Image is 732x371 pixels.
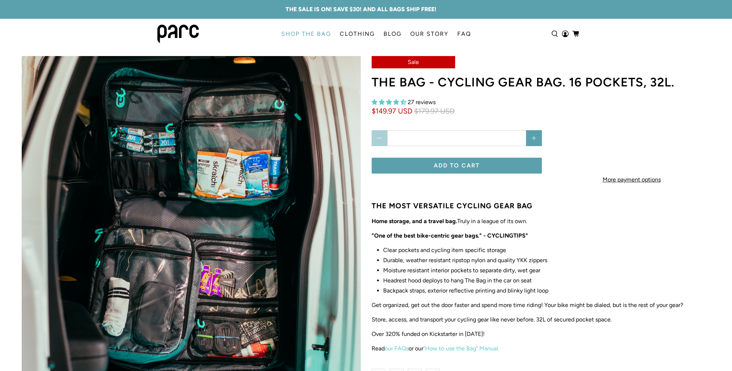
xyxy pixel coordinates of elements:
strong: "One of the best bike-centric gear bags." - CYCLINGTIPS" [372,232,528,239]
span: Read or our [372,345,499,352]
span: Headrest hood deploys to hang The Bag in the car on seat [383,277,532,284]
nav: main navigation [277,19,475,49]
span: Moisture resistant interior pockets to separate dirty, wet gear [383,267,540,274]
span: Truly in a league of its own. [376,218,527,225]
span: 4.33 stars [372,99,406,106]
h1: THE BAG - cycling gear bag. 16 pockets, 32L. [372,76,722,89]
span: Durable, weather resistant ripstop nylon and quality YKK zippers [383,257,547,264]
span: $179.97 USD [414,107,455,116]
span: Clear pockets and cycling item specific storage [383,247,506,253]
img: parc bag logo [157,25,199,43]
a: OUR STORY [406,24,453,44]
span: Sale [408,59,419,65]
span: Get organized, get out the door faster and spend more time riding! Your bike might be dialed, but... [372,302,683,308]
a: SHOP THE BAG [277,24,335,44]
strong: THE MOST VERSATILE CYCLING GEAR BAG [372,201,532,210]
a: More payment options [563,170,699,193]
a: CLOTHING [335,24,379,44]
span: Over 320% funded on Kickstarter in [DATE]! [372,331,485,337]
span: Add to cart [434,162,480,169]
button: Add to cart [372,158,542,174]
span: Backpack straps, exterior reflective printing and blinky light loop [383,287,548,294]
a: our FAQs [385,345,408,352]
a: THE SALE IS ON! SAVE $30! AND ALL BAGS SHIP FREE! [286,5,436,14]
a: FAQ [453,24,475,44]
a: BLOG [379,24,406,44]
strong: H [372,218,376,225]
a: "How to use the Bag" Manual. [423,345,499,352]
strong: ome storage, and a travel bag. [376,218,457,225]
span: Store, access, and transport your cycling gear like never before. 32L of secured pocket space. [372,316,612,323]
span: $149.97 USD [372,107,412,116]
span: 27 reviews [408,99,436,106]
